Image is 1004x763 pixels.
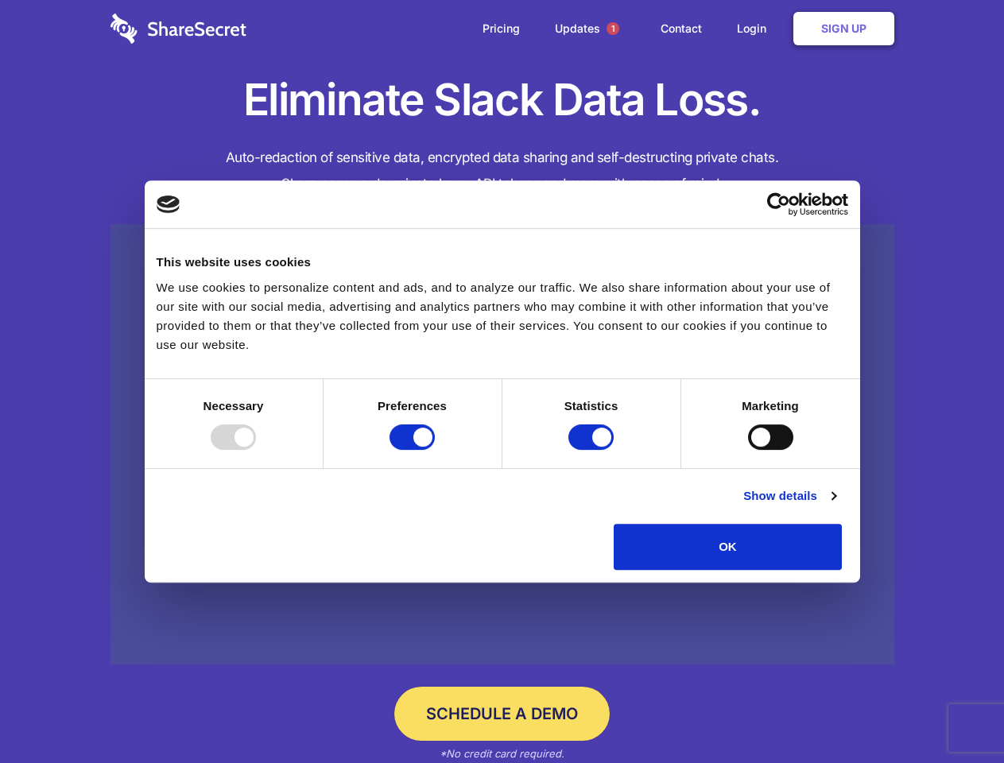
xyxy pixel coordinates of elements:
button: OK [614,524,842,570]
a: Schedule a Demo [394,687,610,741]
strong: Statistics [564,399,618,412]
em: *No credit card required. [440,747,564,760]
strong: Necessary [204,399,264,412]
a: Usercentrics Cookiebot - opens in a new window [709,192,848,216]
div: This website uses cookies [157,253,848,272]
h1: Eliminate Slack Data Loss. [110,72,894,129]
a: Sign Up [793,12,894,45]
strong: Preferences [378,399,447,412]
a: Login [721,4,790,53]
a: Pricing [467,4,536,53]
strong: Marketing [742,399,799,412]
img: logo-wordmark-white-trans-d4663122ce5f474addd5e946df7df03e33cb6a1c49d2221995e7729f52c070b2.svg [110,14,246,44]
a: Wistia video thumbnail [110,224,894,665]
span: 1 [607,22,619,35]
div: We use cookies to personalize content and ads, and to analyze our traffic. We also share informat... [157,278,848,354]
a: Contact [645,4,718,53]
a: Show details [743,486,835,505]
img: logo [157,196,180,213]
h4: Auto-redaction of sensitive data, encrypted data sharing and self-destructing private chats. Shar... [110,145,894,197]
